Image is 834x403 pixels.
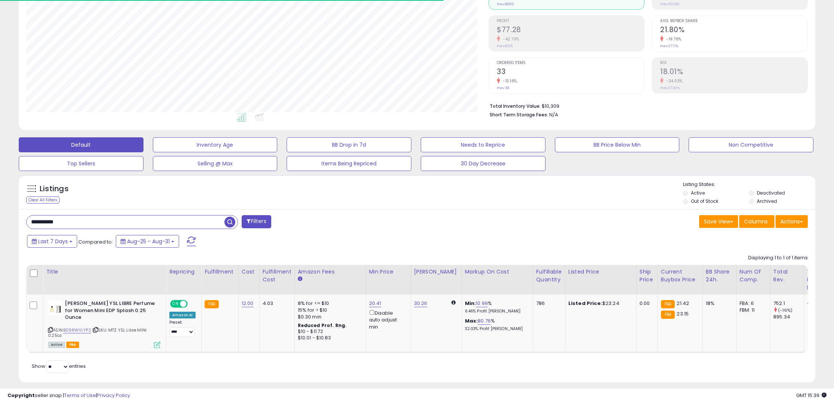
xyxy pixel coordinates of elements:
[778,307,792,313] small: (-16%)
[242,300,254,307] a: 12.00
[19,156,143,171] button: Top Sellers
[664,78,683,84] small: -34.03%
[48,300,160,347] div: ASIN:
[757,198,777,204] label: Archived
[497,44,513,48] small: Prev: $135
[568,268,633,276] div: Listed Price
[242,268,256,276] div: Cost
[465,309,527,314] p: 6.46% Profit [PERSON_NAME]
[169,268,198,276] div: Repricing
[298,300,360,307] div: 8% for <= $10
[65,300,156,323] b: [PERSON_NAME] YSL LIBRE Perfume for Women Mini EDP Splash 0.25 Ounce
[465,326,527,332] p: 32.03% Profit [PERSON_NAME]
[465,300,527,314] div: %
[298,329,360,335] div: $10 - $11.72
[263,268,291,284] div: Fulfillment Cost
[773,268,801,284] div: Total Rev.
[739,215,774,228] button: Columns
[490,101,802,110] li: $10,309
[497,61,644,65] span: Ordered Items
[660,61,807,65] span: ROI
[740,307,764,314] div: FBM: 11
[287,137,411,152] button: BB Drop in 7d
[287,156,411,171] button: Items Being Repriced
[242,215,271,228] button: Filters
[421,137,546,152] button: Needs to Reprice
[127,238,170,245] span: Aug-25 - Aug-31
[465,300,476,307] b: Min:
[757,190,785,196] label: Deactivated
[298,307,360,314] div: 15% for > $10
[48,327,146,338] span: | SKU: MTZ YSL Libre MINI 0.25oz
[421,156,546,171] button: 30 Day Decrease
[776,215,808,228] button: Actions
[691,198,718,204] label: Out of Stock
[66,342,79,348] span: FBA
[660,19,807,23] span: Avg. Buybox Share
[677,300,689,307] span: 21.42
[462,265,533,294] th: The percentage added to the cost of goods (COGS) that forms the calculator for Min & Max prices.
[298,335,360,341] div: $10.01 - $10.83
[807,268,828,291] div: Total Rev. Diff.
[660,67,807,77] h2: 18.01%
[116,235,179,248] button: Aug-25 - Aug-31
[97,392,130,399] a: Privacy Policy
[478,317,491,325] a: 80.76
[497,67,644,77] h2: 33
[465,268,530,276] div: Markup on Cost
[465,317,478,324] b: Max:
[740,300,764,307] div: FBA: 6
[500,78,517,84] small: -13.16%
[27,235,77,248] button: Last 7 Days
[691,190,705,196] label: Active
[414,300,427,307] a: 30.26
[46,268,163,276] div: Title
[555,137,680,152] button: BB Price Below Min
[63,327,91,333] a: B09RWVLYP2
[153,156,278,171] button: Selling @ Max
[369,268,408,276] div: Min Price
[660,44,678,48] small: Prev: 27.17%
[744,218,768,225] span: Columns
[706,300,731,307] div: 18%
[40,184,69,194] h5: Listings
[298,268,363,276] div: Amazon Fees
[32,363,86,370] span: Show: entries
[661,300,675,308] small: FBA
[677,310,689,317] span: 23.15
[497,25,644,36] h2: $77.28
[661,311,675,319] small: FBA
[7,392,130,399] div: seller snap | |
[78,238,113,245] span: Compared to:
[263,300,289,307] div: 4.03
[7,392,35,399] strong: Copyright
[298,314,360,320] div: $0.30 min
[740,268,767,284] div: Num of Comp.
[497,19,644,23] span: Profit
[683,181,816,188] p: Listing States:
[500,36,519,42] small: -42.70%
[664,36,682,42] small: -19.76%
[169,320,196,337] div: Preset:
[660,2,679,6] small: Prev: 15.06%
[48,342,65,348] span: All listings currently available for purchase on Amazon
[298,322,347,329] b: Reduced Prof. Rng.
[187,301,199,307] span: OFF
[660,86,680,90] small: Prev: 27.30%
[64,392,96,399] a: Terms of Use
[661,268,699,284] div: Current Buybox Price
[169,312,196,318] div: Amazon AI
[773,300,804,307] div: 752.1
[414,268,459,276] div: [PERSON_NAME]
[536,300,559,307] div: 786
[490,112,548,118] b: Short Term Storage Fees:
[706,268,733,284] div: BB Share 24h.
[549,111,558,118] span: N/A
[536,268,562,284] div: Fulfillable Quantity
[497,2,514,6] small: Prev: $895
[640,300,652,307] div: 0.00
[26,196,60,204] div: Clear All Filters
[369,300,381,307] a: 20.41
[205,300,218,308] small: FBA
[476,300,488,307] a: 10.99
